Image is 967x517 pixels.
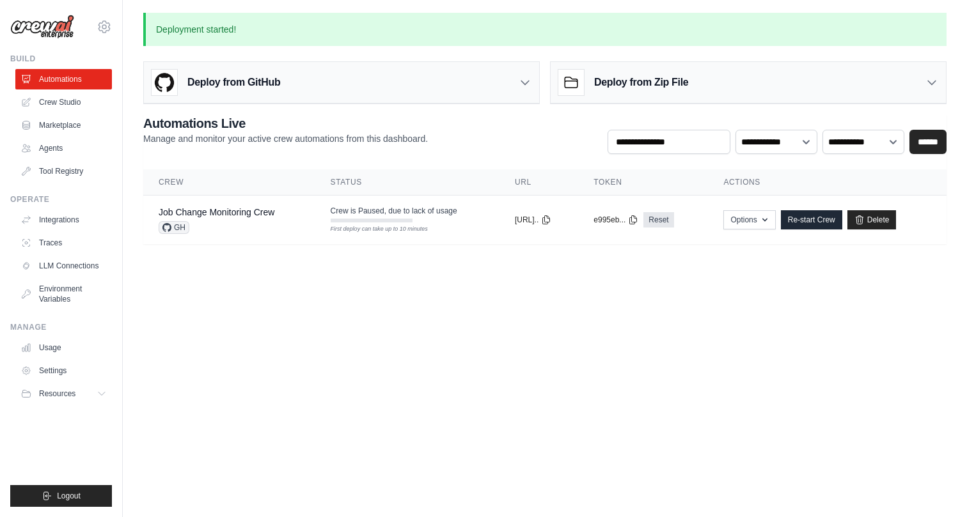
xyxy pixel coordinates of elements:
[10,322,112,332] div: Manage
[708,169,947,196] th: Actions
[723,210,775,229] button: Options
[143,114,428,132] h2: Automations Live
[15,256,112,276] a: LLM Connections
[10,194,112,204] div: Operate
[15,92,112,112] a: Crew Studio
[643,212,673,228] a: Reset
[57,491,81,501] span: Logout
[781,210,842,229] a: Re-start Crew
[499,169,578,196] th: URL
[15,279,112,309] a: Environment Variables
[15,383,112,404] button: Resources
[15,69,112,89] a: Automations
[10,54,112,64] div: Build
[159,207,274,217] a: Job Change Monitoring Crew
[315,169,499,196] th: Status
[15,337,112,358] a: Usage
[15,233,112,253] a: Traces
[187,75,280,90] h3: Deploy from GitHub
[578,169,708,196] th: Token
[143,13,947,46] p: Deployment started!
[15,115,112,135] a: Marketplace
[159,221,189,234] span: GH
[15,161,112,181] a: Tool Registry
[331,206,457,216] span: Crew is Paused, due to lack of usage
[39,389,75,399] span: Resources
[331,225,413,234] div: First deploy can take up to 10 minutes
[10,15,74,39] img: Logo
[10,485,112,507] button: Logout
[847,210,897,229] a: Delete
[152,70,177,95] img: GitHub Logo
[15,360,112,381] a: Settings
[15,138,112,158] a: Agents
[594,215,638,225] button: e995eb...
[143,132,428,145] p: Manage and monitor your active crew automations from this dashboard.
[143,169,315,196] th: Crew
[15,210,112,230] a: Integrations
[594,75,688,90] h3: Deploy from Zip File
